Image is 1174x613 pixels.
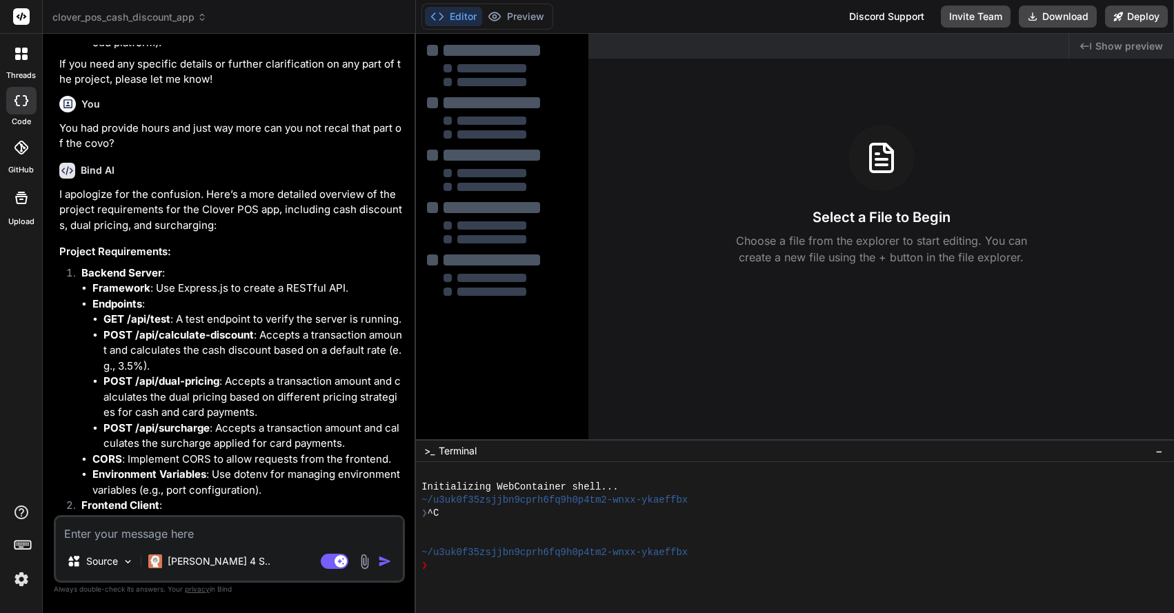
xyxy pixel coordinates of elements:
[103,374,402,421] li: : Accepts a transaction amount and calculates the dual pricing based on different pricing strateg...
[482,7,550,26] button: Preview
[1105,6,1168,28] button: Deploy
[421,481,618,494] span: Initializing WebContainer shell...
[941,6,1011,28] button: Invite Team
[1155,444,1163,458] span: −
[8,216,34,228] label: Upload
[841,6,933,28] div: Discord Support
[1019,6,1097,28] button: Download
[421,546,688,559] span: ~/u3uk0f35zsjjbn9cprh6fq9h0p4tm2-wnxx-ykaeffbx
[92,297,142,310] strong: Endpoints
[59,187,402,234] p: I apologize for the confusion. Here’s a more detailed overview of the project requirements for th...
[92,514,150,527] strong: Framework
[168,554,270,568] p: [PERSON_NAME] 4 S..
[727,232,1036,265] p: Choose a file from the explorer to start editing. You can create a new file using the + button in...
[122,556,134,567] img: Pick Models
[54,583,405,596] p: Always double-check its answers. Your in Bind
[86,554,118,568] p: Source
[103,421,402,452] li: : Accepts a transaction amount and calculates the surcharge applied for card payments.
[81,97,100,111] h6: You
[421,494,688,507] span: ~/u3uk0f35zsjjbn9cprh6fq9h0p4tm2-wnxx-ykaeffbx
[103,328,254,341] strong: POST /api/calculate-discount
[59,244,402,260] h3: Project Requirements:
[1095,39,1163,53] span: Show preview
[6,70,36,81] label: threads
[92,467,402,498] li: : Use dotenv for managing environment variables (e.g., port configuration).
[425,7,482,26] button: Editor
[10,567,33,591] img: settings
[357,554,372,570] img: attachment
[185,585,210,593] span: privacy
[12,116,31,128] label: code
[81,265,402,281] p: :
[421,559,427,572] span: ❯
[378,554,392,568] img: icon
[103,312,170,325] strong: GET /api/test
[148,554,162,568] img: Claude 4 Sonnet
[424,444,435,458] span: >_
[813,208,951,227] h3: Select a File to Begin
[81,163,115,177] h6: Bind AI
[92,297,402,452] li: :
[92,452,402,468] li: : Implement CORS to allow requests from the frontend.
[439,444,477,458] span: Terminal
[59,57,402,88] p: If you need any specific details or further clarification on any part of the project, please let ...
[103,312,402,328] li: : A test endpoint to verify the server is running.
[1153,440,1166,462] button: −
[92,281,402,297] li: : Use Express.js to create a RESTful API.
[428,507,439,520] span: ^C
[8,164,34,176] label: GitHub
[103,374,219,388] strong: POST /api/dual-pricing
[81,266,162,279] strong: Backend Server
[92,281,150,294] strong: Framework
[81,498,402,514] p: :
[103,421,210,434] strong: POST /api/surcharge
[52,10,207,24] span: clover_pos_cash_discount_app
[103,328,402,374] li: : Accepts a transaction amount and calculates the cash discount based on a default rate (e.g., 3....
[81,499,159,512] strong: Frontend Client
[92,452,122,465] strong: CORS
[92,514,402,545] li: : Build the frontend using React with Vite as the build tool.
[421,507,427,520] span: ❯
[92,468,206,481] strong: Environment Variables
[59,121,402,152] p: You had provide hours and just way more can you not recal that part of the covo?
